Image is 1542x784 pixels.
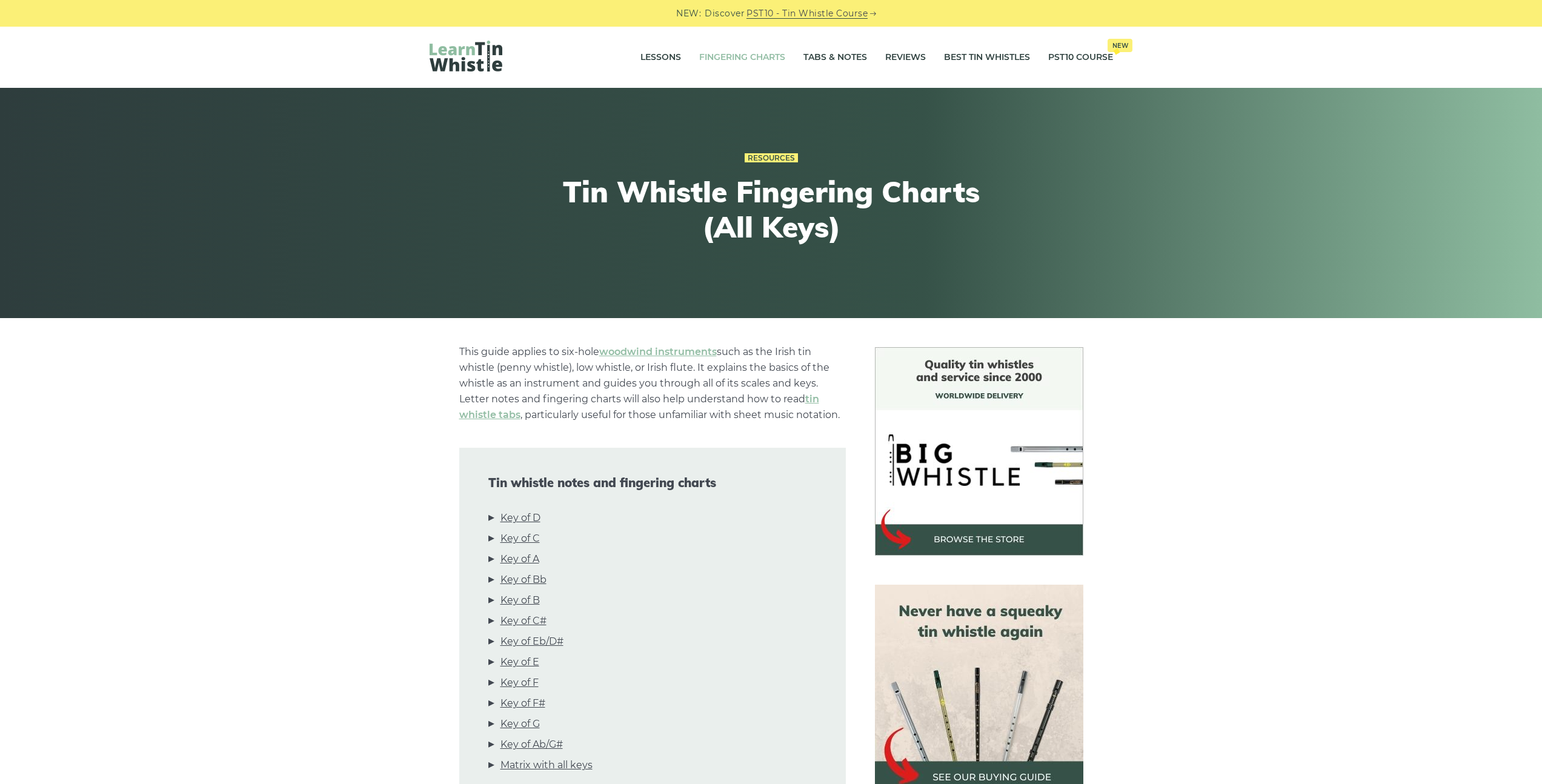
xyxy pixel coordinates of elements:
[500,531,540,546] a: Key of C
[500,737,563,752] a: Key of Ab/G#
[500,613,547,629] a: Key of C#
[500,593,540,608] a: Key of B
[500,510,540,526] a: Key of D
[500,634,563,649] a: Key of Eb/D#
[699,42,785,73] a: Fingering Charts
[1108,39,1132,52] span: New
[803,42,867,73] a: Tabs & Notes
[500,757,593,773] a: Matrix with all keys
[500,572,547,588] a: Key of Bb
[944,42,1030,73] a: Best Tin Whistles
[459,344,846,423] p: This guide applies to six-hole such as the Irish tin whistle (penny whistle), low whistle, or Iri...
[500,696,545,711] a: Key of F#
[500,654,539,670] a: Key of E
[500,716,540,732] a: Key of G
[500,551,539,567] a: Key of A
[885,42,926,73] a: Reviews
[500,675,539,691] a: Key of F
[430,41,502,71] img: LearnTinWhistle.com
[745,153,798,163] a: Resources
[488,476,817,490] span: Tin whistle notes and fingering charts
[599,346,717,357] a: woodwind instruments
[875,347,1083,556] img: BigWhistle Tin Whistle Store
[1048,42,1113,73] a: PST10 CourseNew
[548,174,994,244] h1: Tin Whistle Fingering Charts (All Keys)
[640,42,681,73] a: Lessons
